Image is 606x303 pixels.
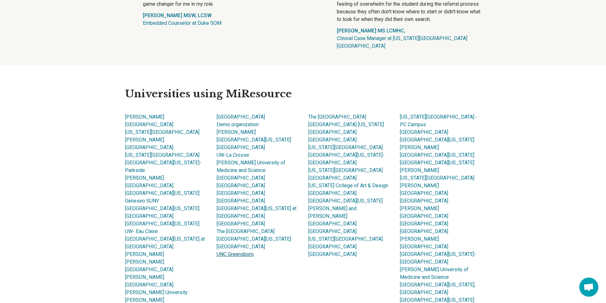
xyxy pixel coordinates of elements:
[308,114,366,120] a: The [GEOGRAPHIC_DATA]
[400,266,469,280] a: [PERSON_NAME] University of Medicine and Science
[125,205,199,211] a: [GEOGRAPHIC_DATA][US_STATE]
[217,152,249,158] a: UW-La Crosse
[217,198,265,204] a: [GEOGRAPHIC_DATA]
[125,213,173,219] a: [GEOGRAPHIC_DATA]
[217,182,265,189] a: [GEOGRAPHIC_DATA]
[217,175,265,181] a: [GEOGRAPHIC_DATA]
[125,87,481,101] h2: Universities using MiResource
[125,114,173,127] a: [PERSON_NAME] [GEOGRAPHIC_DATA]
[125,129,199,135] a: [US_STATE][GEOGRAPHIC_DATA]
[125,274,173,288] a: [PERSON_NAME][GEOGRAPHIC_DATA]
[308,251,357,257] a: [GEOGRAPHIC_DATA]
[217,251,254,257] a: UNC Greensboro
[308,244,357,250] a: [GEOGRAPHIC_DATA]
[125,175,173,189] a: [PERSON_NAME][GEOGRAPHIC_DATA]
[308,137,357,143] a: [GEOGRAPHIC_DATA]
[400,297,474,303] a: [GEOGRAPHIC_DATA][US_STATE]
[125,221,199,227] a: [GEOGRAPHIC_DATA][US_STATE]
[125,137,173,150] a: [PERSON_NAME][GEOGRAPHIC_DATA]
[125,289,188,295] a: [PERSON_NAME] University
[217,121,259,127] a: Demo organization
[400,198,448,211] a: [GEOGRAPHIC_DATA][PERSON_NAME]
[143,12,290,19] div: [PERSON_NAME] MSW, LCSW
[125,198,159,204] a: Geneseo SUNY
[125,160,201,173] a: [GEOGRAPHIC_DATA][US_STATE]-Parkside
[308,121,384,127] a: [GEOGRAPHIC_DATA] [US_STATE]
[125,190,199,196] a: [GEOGRAPHIC_DATA][US_STATE]
[337,27,484,35] div: [PERSON_NAME] MS LCMHC,
[400,175,474,181] a: [US_STATE][GEOGRAPHIC_DATA]
[308,152,385,166] a: [GEOGRAPHIC_DATA][US_STATE]-[GEOGRAPHIC_DATA]
[308,198,383,204] a: [GEOGRAPHIC_DATA][US_STATE]
[400,182,448,196] a: [PERSON_NAME][GEOGRAPHIC_DATA]
[217,236,291,242] a: [GEOGRAPHIC_DATA][US_STATE]
[400,129,448,135] a: [GEOGRAPHIC_DATA]
[308,144,383,150] a: [US_STATE][GEOGRAPHIC_DATA]
[143,19,290,27] p: Embedded Counselor at Duke SOM
[125,152,199,158] a: [US_STATE][GEOGRAPHIC_DATA]
[400,251,476,265] a: [GEOGRAPHIC_DATA][US_STATE]-[GEOGRAPHIC_DATA]
[125,228,158,234] a: UW- Eau Claire
[400,221,448,227] a: [GEOGRAPHIC_DATA]
[217,160,285,173] a: [PERSON_NAME] University of Medicine and Science
[308,129,357,135] a: [GEOGRAPHIC_DATA]
[217,114,265,120] a: [GEOGRAPHIC_DATA]
[217,221,265,227] a: [GEOGRAPHIC_DATA]
[125,259,173,272] a: [PERSON_NAME][GEOGRAPHIC_DATA]
[217,144,265,150] a: [GEOGRAPHIC_DATA]
[400,236,448,250] a: [PERSON_NAME][GEOGRAPHIC_DATA]
[400,114,477,127] a: [US_STATE][GEOGRAPHIC_DATA] - PC Campus
[400,152,474,158] a: [GEOGRAPHIC_DATA][US_STATE]
[400,160,474,173] a: [GEOGRAPHIC_DATA][US_STATE][PERSON_NAME]
[400,228,448,234] a: [GEOGRAPHIC_DATA]
[308,182,388,189] a: [US_STATE] College of Art & Design
[308,190,357,196] a: [GEOGRAPHIC_DATA]
[579,278,598,297] a: Open chat
[308,167,383,173] a: [US_STATE][GEOGRAPHIC_DATA]
[217,129,291,143] a: [PERSON_NAME][GEOGRAPHIC_DATA][US_STATE]
[400,137,474,150] a: [GEOGRAPHIC_DATA][US_STATE][PERSON_NAME]
[308,175,357,181] a: [GEOGRAPHIC_DATA]
[308,236,383,242] a: [US_STATE][GEOGRAPHIC_DATA]
[217,205,296,219] a: [GEOGRAPHIC_DATA][US_STATE] at [GEOGRAPHIC_DATA]
[308,205,357,227] a: [PERSON_NAME] and [PERSON_NAME][GEOGRAPHIC_DATA]
[400,213,448,219] a: [GEOGRAPHIC_DATA]
[337,35,484,50] p: Clinical Case Manager at [US_STATE][GEOGRAPHIC_DATA] [GEOGRAPHIC_DATA]
[217,244,265,250] a: [GEOGRAPHIC_DATA]
[217,228,275,234] a: The [GEOGRAPHIC_DATA]
[217,190,265,196] a: [GEOGRAPHIC_DATA]
[125,236,205,257] a: [GEOGRAPHIC_DATA][US_STATE] at [GEOGRAPHIC_DATA][PERSON_NAME]
[400,282,475,295] a: [GEOGRAPHIC_DATA][US_STATE], [GEOGRAPHIC_DATA]
[308,228,357,234] a: [GEOGRAPHIC_DATA]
